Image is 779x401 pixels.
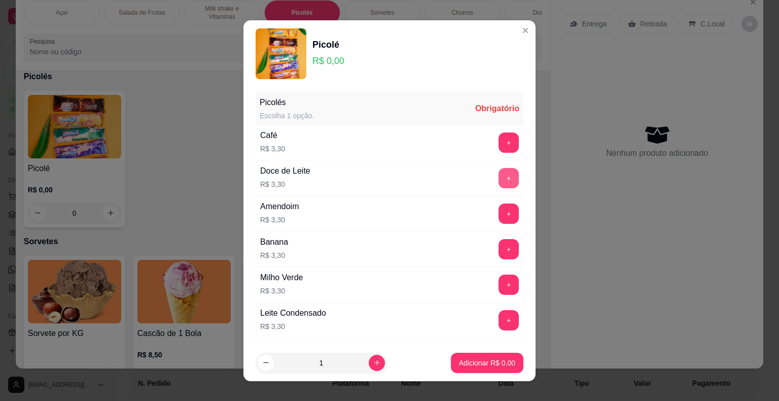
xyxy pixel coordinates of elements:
[369,355,385,371] button: increase-product-quantity
[260,307,326,319] div: Leite Condensado
[260,215,299,225] p: R$ 3,30
[459,358,515,368] p: Adicionar R$ 0,00
[517,22,534,39] button: Close
[312,54,344,68] p: R$ 0,00
[258,355,274,371] button: decrease-product-quantity
[256,28,306,79] img: product-image
[260,321,326,331] p: R$ 3,30
[260,144,285,154] p: R$ 3,30
[260,201,299,213] div: Amendoim
[260,272,303,284] div: Milho Verde
[499,204,519,224] button: add
[260,250,288,260] p: R$ 3,30
[260,165,310,177] div: Doce de Leite
[260,343,287,355] div: Goiaba
[260,286,303,296] p: R$ 3,30
[499,310,519,330] button: add
[475,103,519,115] div: Obrigatório
[260,236,288,248] div: Banana
[499,168,519,188] button: add
[260,96,314,109] div: Picolés
[499,275,519,295] button: add
[312,38,344,52] div: Picolé
[451,353,523,373] button: Adicionar R$ 0,00
[260,111,314,121] div: Escolha 1 opção.
[499,132,519,153] button: add
[260,179,310,189] p: R$ 3,30
[260,129,285,142] div: Café
[499,239,519,259] button: add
